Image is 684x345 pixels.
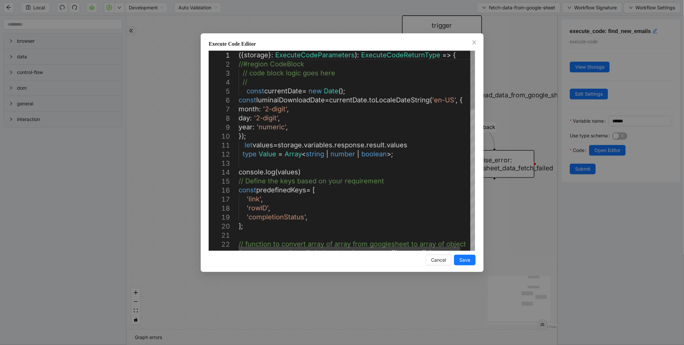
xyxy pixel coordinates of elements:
div: 1 [209,51,230,60]
span: console [239,168,264,176]
div: 22 [209,240,230,249]
span: { [460,96,463,104]
span: . [333,141,335,149]
div: 21 [209,231,230,240]
span: ( [275,168,278,176]
span: const [247,87,264,95]
span: values [278,168,298,176]
span: ExecuteCodeReturnType [361,51,440,59]
div: 10 [209,132,230,141]
div: 20 [209,222,230,231]
span: '2-digit' [263,105,287,113]
span: 'en-US' [432,96,456,104]
span: : [259,105,261,113]
span: , [287,105,289,113]
span: , [306,213,308,221]
span: >; [387,150,393,158]
div: 16 [209,186,230,195]
span: : [250,114,252,122]
span: currentDate [264,87,302,95]
span: (); [339,87,345,95]
span: 'numeric' [257,123,286,131]
div: 8 [209,114,230,123]
span: ) [298,168,301,176]
span: = [302,87,307,95]
span: ): [355,51,359,59]
span: [ [313,186,315,194]
span: | [357,150,359,158]
span: . [264,168,266,176]
div: 23 [209,249,230,258]
div: 17 [209,195,230,204]
span: , [278,114,280,122]
span: ]; [239,222,243,230]
span: luminaiDownloadDate [256,96,325,104]
span: => [442,51,451,59]
span: const [239,96,256,104]
span: { [453,51,456,59]
span: storage [244,51,268,59]
div: 15 [209,177,230,186]
span: values [253,141,273,149]
span: month [239,105,259,113]
span: 'link' [247,195,261,203]
span: // function to convert array of array from google [239,240,391,248]
div: Execute Code Editor [209,40,476,48]
span: // [243,78,247,86]
span: Date [324,87,339,95]
div: 7 [209,105,230,114]
span: . [367,96,369,104]
span: . [385,141,387,149]
div: 13 [209,159,230,168]
span: predefinedKeys [256,186,306,194]
span: close [472,40,477,45]
span: Array [285,150,302,158]
div: 6 [209,96,230,105]
div: 19 [209,213,230,222]
span: 'completionStatus' [247,213,306,221]
span: let [245,141,253,149]
span: log [266,168,275,176]
span: . [364,141,366,149]
span: type [243,150,257,158]
span: . [302,141,304,149]
span: result [366,141,385,149]
span: Cancel [431,256,446,264]
button: Save [454,255,476,265]
span: // code block logic goes here [243,69,335,77]
span: variables [304,141,333,149]
span: sheet to array of object [391,240,466,248]
span: Value [259,150,276,158]
span: boolean [361,150,387,158]
span: ExecuteCodeParameters [275,51,355,59]
span: , [456,96,458,104]
button: Cancel [426,255,451,265]
span: , [268,204,270,212]
span: day [239,114,250,122]
div: 9 [209,123,230,132]
div: 12 [209,150,230,159]
span: string [306,150,324,158]
span: = [306,186,311,194]
div: 3 [209,69,230,78]
span: const [239,186,256,194]
span: = [278,150,283,158]
span: //#region CodeBlock [239,60,304,68]
span: new [309,87,322,95]
span: ({ [239,51,244,59]
button: Close [471,39,478,46]
span: : [253,123,255,131]
span: 'rowID' [247,204,268,212]
span: }); [239,132,246,140]
span: '2-digit' [254,114,278,122]
div: 14 [209,168,230,177]
span: , [286,123,288,131]
span: < [302,150,306,158]
span: }: [268,51,273,59]
div: 18 [209,204,230,213]
span: response [335,141,364,149]
span: year [239,123,253,131]
span: = [325,96,329,104]
div: 5 [209,87,230,96]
